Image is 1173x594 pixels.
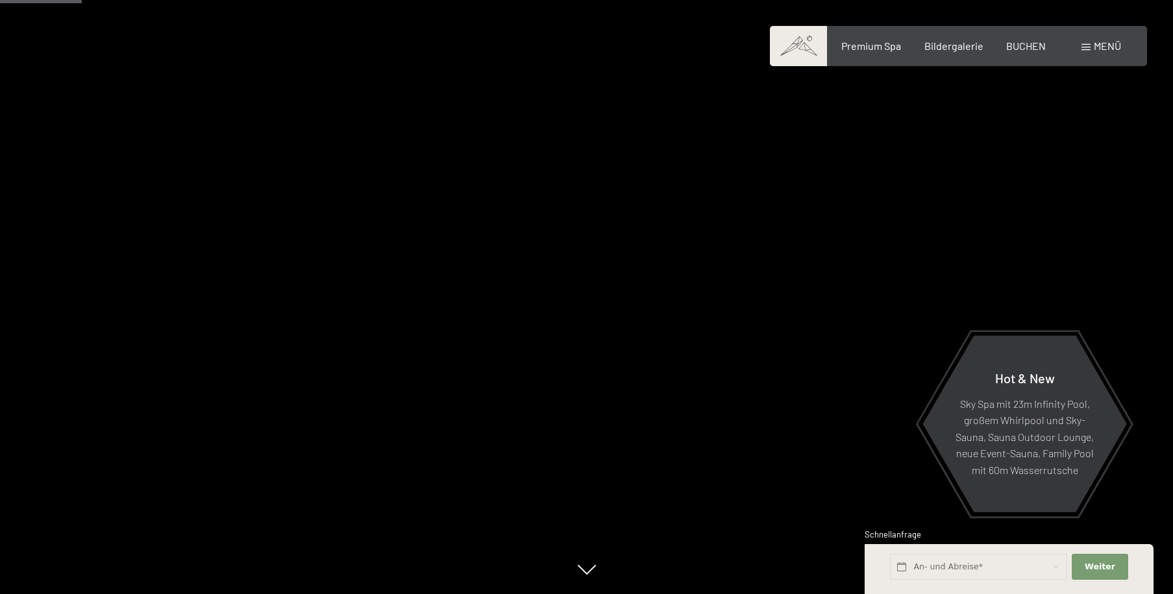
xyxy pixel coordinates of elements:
[1085,561,1115,573] span: Weiter
[924,40,983,52] a: Bildergalerie
[922,335,1128,513] a: Hot & New Sky Spa mit 23m Infinity Pool, großem Whirlpool und Sky-Sauna, Sauna Outdoor Lounge, ne...
[865,529,921,540] span: Schnellanfrage
[1006,40,1046,52] a: BUCHEN
[1094,40,1121,52] span: Menü
[954,395,1095,478] p: Sky Spa mit 23m Infinity Pool, großem Whirlpool und Sky-Sauna, Sauna Outdoor Lounge, neue Event-S...
[995,370,1055,385] span: Hot & New
[1072,554,1128,580] button: Weiter
[841,40,901,52] a: Premium Spa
